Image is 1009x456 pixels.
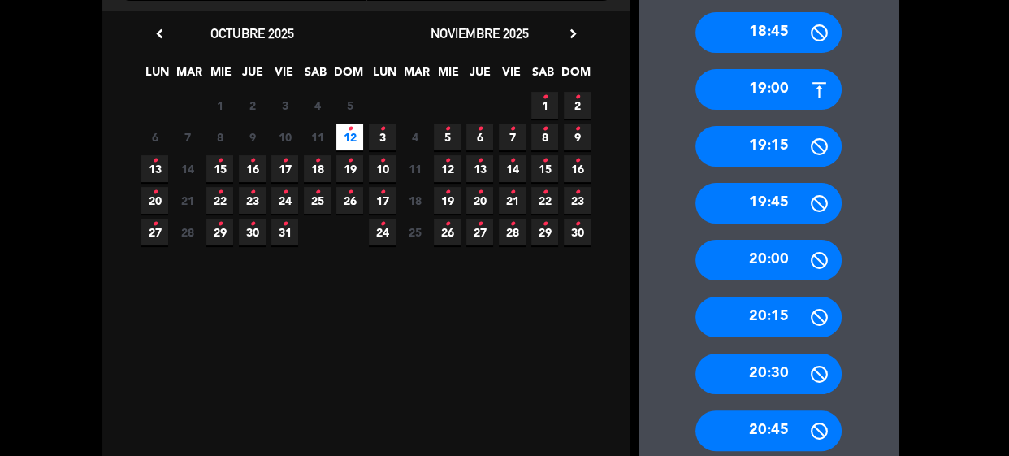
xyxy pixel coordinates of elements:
[509,211,515,237] i: •
[379,116,385,142] i: •
[695,354,842,394] div: 20:30
[531,155,558,182] span: 15
[477,148,483,174] i: •
[175,63,202,89] span: MAR
[304,155,331,182] span: 18
[336,124,363,150] span: 12
[444,211,450,237] i: •
[239,92,266,119] span: 2
[369,155,396,182] span: 10
[210,25,294,41] span: octubre 2025
[695,410,842,451] div: 20:45
[141,219,168,245] span: 27
[144,63,171,89] span: LUN
[434,219,461,245] span: 26
[314,180,320,206] i: •
[282,148,288,174] i: •
[434,124,461,150] span: 5
[564,92,591,119] span: 2
[542,85,548,111] i: •
[249,180,255,206] i: •
[695,12,842,53] div: 18:45
[239,124,266,150] span: 9
[695,69,842,110] div: 19:00
[542,116,548,142] i: •
[531,92,558,119] span: 1
[499,124,526,150] span: 7
[304,187,331,214] span: 25
[444,116,450,142] i: •
[477,116,483,142] i: •
[239,187,266,214] span: 23
[271,219,298,245] span: 31
[206,124,233,150] span: 8
[141,124,168,150] span: 6
[217,211,223,237] i: •
[434,187,461,214] span: 19
[379,148,385,174] i: •
[695,126,842,167] div: 19:15
[444,148,450,174] i: •
[466,187,493,214] span: 20
[564,187,591,214] span: 23
[477,180,483,206] i: •
[369,219,396,245] span: 24
[271,92,298,119] span: 3
[498,63,525,89] span: VIE
[499,155,526,182] span: 14
[336,155,363,182] span: 19
[477,211,483,237] i: •
[249,211,255,237] i: •
[574,85,580,111] i: •
[347,180,353,206] i: •
[542,180,548,206] i: •
[401,187,428,214] span: 18
[141,155,168,182] span: 13
[401,155,428,182] span: 11
[574,116,580,142] i: •
[249,148,255,174] i: •
[206,155,233,182] span: 15
[695,240,842,280] div: 20:00
[174,187,201,214] span: 21
[217,180,223,206] i: •
[152,211,158,237] i: •
[574,148,580,174] i: •
[574,180,580,206] i: •
[174,124,201,150] span: 7
[444,180,450,206] i: •
[371,63,398,89] span: LUN
[509,116,515,142] i: •
[466,124,493,150] span: 6
[141,187,168,214] span: 20
[239,63,266,89] span: JUE
[174,155,201,182] span: 14
[271,63,297,89] span: VIE
[466,219,493,245] span: 27
[531,219,558,245] span: 29
[531,124,558,150] span: 8
[206,219,233,245] span: 29
[206,92,233,119] span: 1
[282,180,288,206] i: •
[574,211,580,237] i: •
[695,297,842,337] div: 20:15
[695,183,842,224] div: 19:45
[434,155,461,182] span: 12
[403,63,430,89] span: MAR
[564,219,591,245] span: 30
[334,63,361,89] span: DOM
[369,187,396,214] span: 17
[401,124,428,150] span: 4
[336,92,363,119] span: 5
[239,219,266,245] span: 30
[336,187,363,214] span: 26
[531,187,558,214] span: 22
[509,180,515,206] i: •
[271,155,298,182] span: 17
[304,124,331,150] span: 11
[282,211,288,237] i: •
[499,187,526,214] span: 21
[207,63,234,89] span: MIE
[174,219,201,245] span: 28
